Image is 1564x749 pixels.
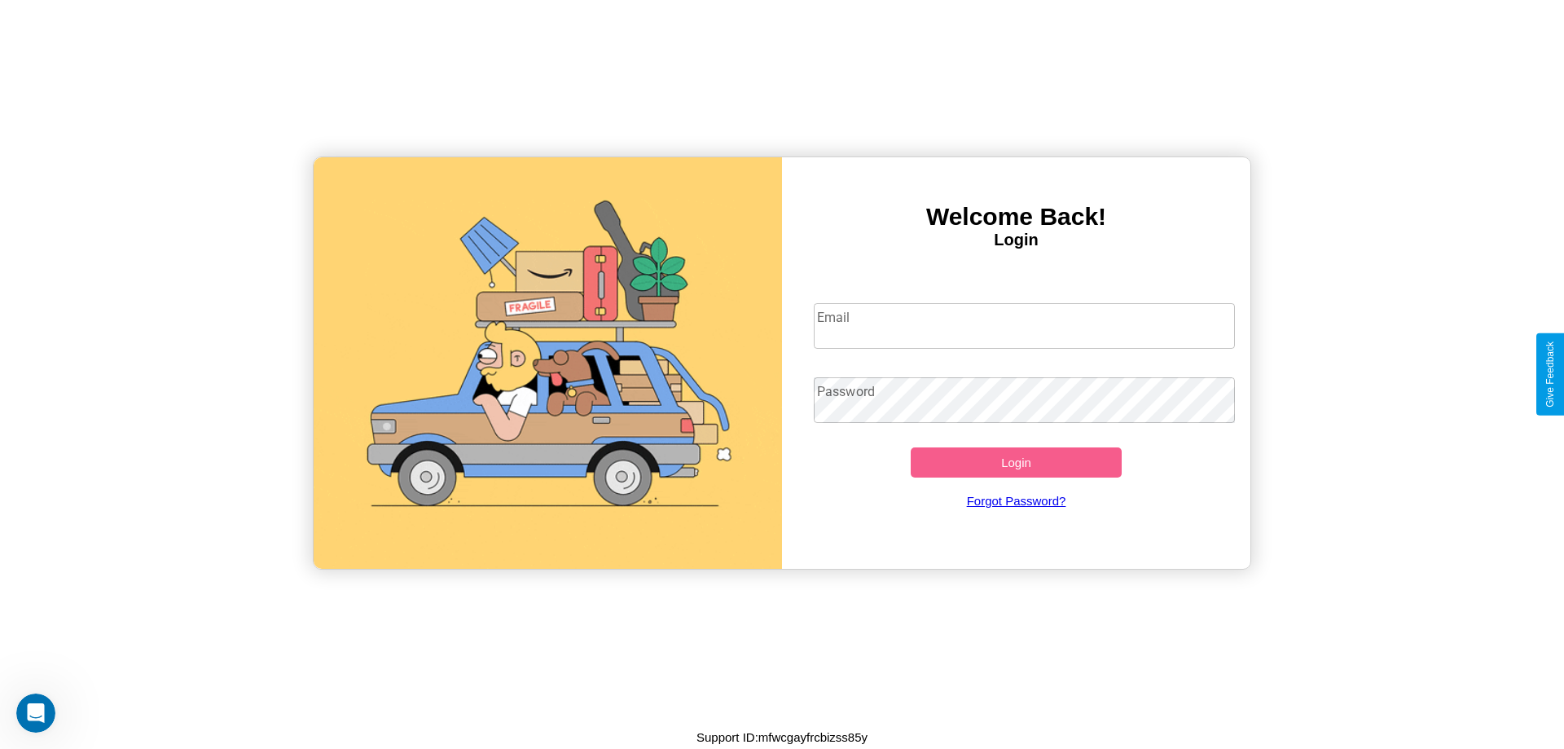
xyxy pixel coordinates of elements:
[911,447,1122,478] button: Login
[782,231,1250,249] h4: Login
[314,157,782,569] img: gif
[806,478,1228,524] a: Forgot Password?
[1544,341,1556,408] div: Give Feedback
[696,726,868,748] p: Support ID: mfwcgayfrcbizss85y
[16,694,55,733] iframe: Intercom live chat
[782,203,1250,231] h3: Welcome Back!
